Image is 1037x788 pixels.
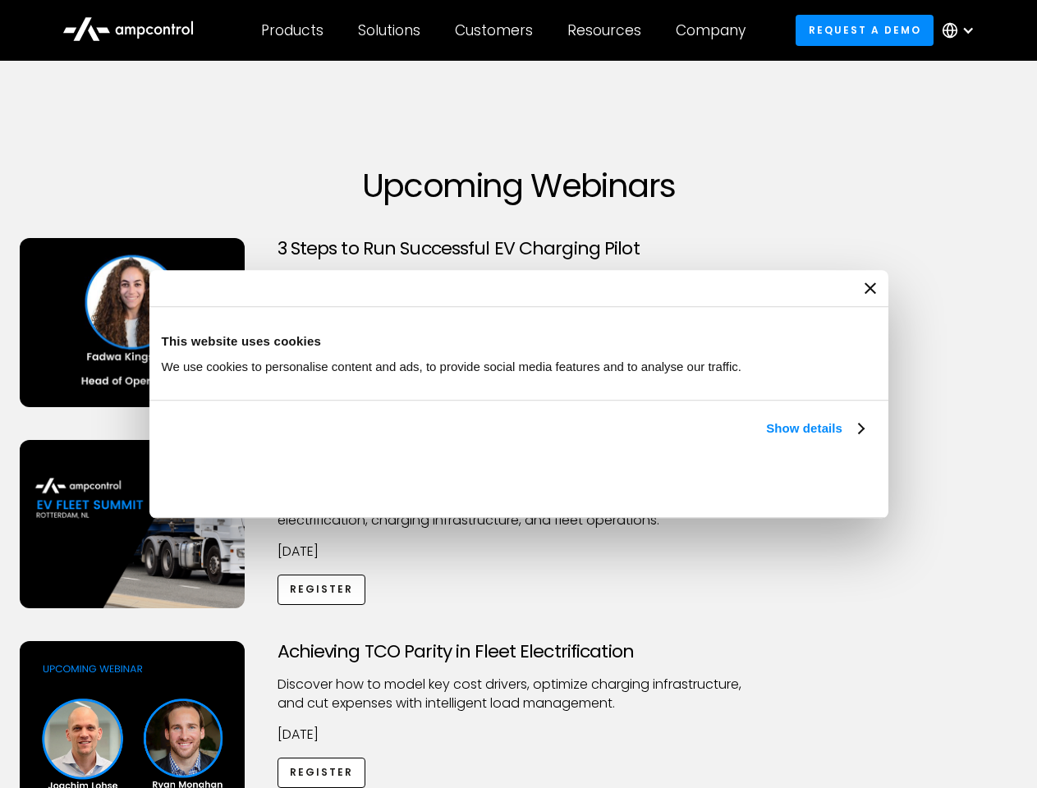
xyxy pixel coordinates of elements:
[261,21,323,39] div: Products
[358,21,420,39] div: Solutions
[455,21,533,39] div: Customers
[567,21,641,39] div: Resources
[796,15,934,45] a: Request a demo
[162,360,742,373] span: We use cookies to personalise content and ads, to provide social media features and to analyse ou...
[278,238,760,259] h3: 3 Steps to Run Successful EV Charging Pilot
[20,166,1018,205] h1: Upcoming Webinars
[676,21,746,39] div: Company
[278,543,760,561] p: [DATE]
[865,282,876,294] button: Close banner
[766,419,863,438] a: Show details
[278,726,760,744] p: [DATE]
[278,641,760,662] h3: Achieving TCO Parity in Fleet Electrification
[278,758,366,788] a: Register
[634,457,870,505] button: Okay
[278,676,760,712] p: Discover how to model key cost drivers, optimize charging infrastructure, and cut expenses with i...
[278,575,366,605] a: Register
[162,332,876,351] div: This website uses cookies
